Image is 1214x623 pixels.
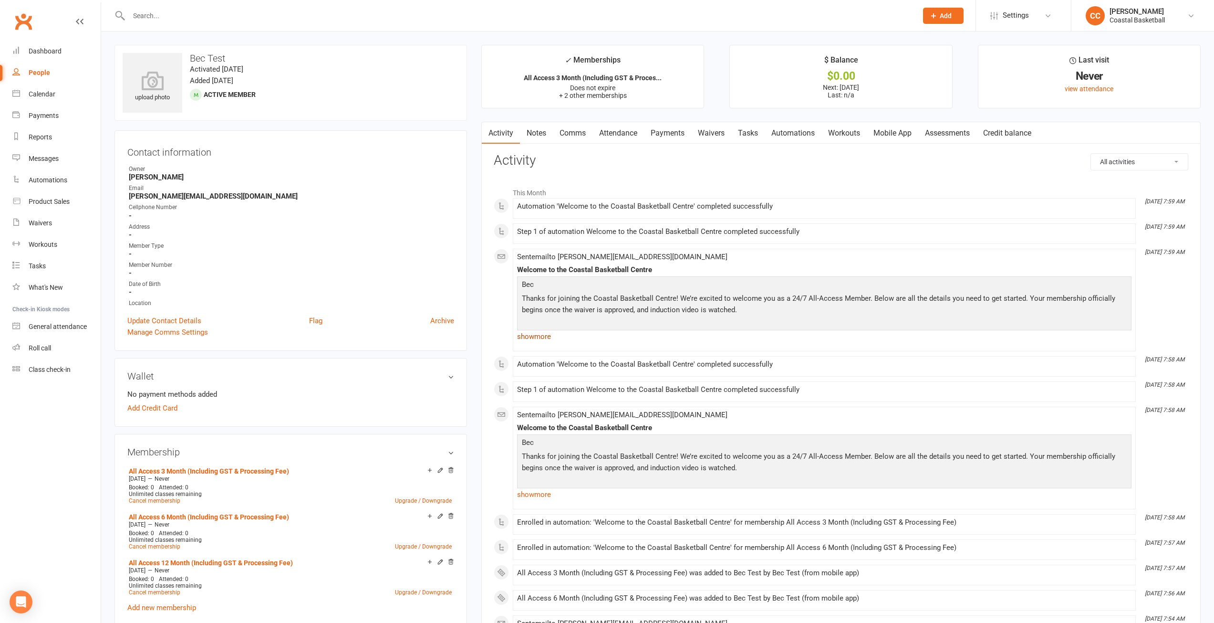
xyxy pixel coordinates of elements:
span: Attended: 0 [159,484,188,491]
div: Reports [29,133,52,141]
a: show more [517,488,1131,501]
a: Credit balance [976,122,1038,144]
strong: - [129,231,454,239]
span: + 2 other memberships [559,92,627,99]
button: Add [923,8,964,24]
a: Upgrade / Downgrade [395,589,452,596]
i: [DATE] 7:57 AM [1145,565,1184,571]
a: Automations [12,169,101,191]
div: $0.00 [738,71,943,81]
li: No payment methods added [127,389,454,400]
div: Automation 'Welcome to the Coastal Basketball Centre' completed successfully [517,360,1131,369]
a: Payments [12,105,101,127]
strong: - [129,250,454,258]
div: Memberships [565,54,621,72]
h3: Contact information [127,143,454,158]
i: [DATE] 7:59 AM [1145,223,1184,230]
div: Welcome to the Coastal Basketball Centre [517,266,1131,274]
p: Bec [519,279,1129,293]
a: Reports [12,127,101,148]
div: Automations [29,176,67,184]
i: [DATE] 7:54 AM [1145,615,1184,622]
span: Sent email to [PERSON_NAME][EMAIL_ADDRESS][DOMAIN_NAME] [517,253,727,261]
i: [DATE] 7:57 AM [1145,539,1184,546]
strong: [PERSON_NAME][EMAIL_ADDRESS][DOMAIN_NAME] [129,192,454,201]
div: — [126,567,454,574]
p: Next: [DATE] Last: n/a [738,84,943,99]
div: Enrolled in automation: 'Welcome to the Coastal Basketball Centre' for membership All Access 6 Mo... [517,544,1131,552]
div: Date of Birth [129,280,454,289]
div: Address [129,222,454,232]
h3: Membership [127,447,454,457]
a: All Access 3 Month (Including GST & Processing Fee) [129,467,289,475]
a: Add Credit Card [127,402,177,414]
a: General attendance kiosk mode [12,316,101,338]
div: [PERSON_NAME] [1110,7,1165,16]
div: Member Type [129,242,454,251]
span: Booked: 0 [129,576,154,582]
a: Upgrade / Downgrade [395,543,452,550]
div: Cellphone Number [129,203,454,212]
p: Bec [519,437,1129,451]
a: Attendance [592,122,644,144]
a: Comms [553,122,592,144]
i: [DATE] 7:58 AM [1145,381,1184,388]
a: Payments [644,122,691,144]
a: Class kiosk mode [12,359,101,380]
span: Attended: 0 [159,576,188,582]
a: Upgrade / Downgrade [395,497,452,504]
div: What's New [29,284,63,291]
span: Sent email to [PERSON_NAME][EMAIL_ADDRESS][DOMAIN_NAME] [517,411,727,419]
a: Tasks [731,122,765,144]
div: Open Intercom Messenger [10,591,32,613]
a: Flag [309,315,322,327]
div: Calendar [29,90,55,98]
span: [DATE] [129,567,145,574]
a: Roll call [12,338,101,359]
i: [DATE] 7:58 AM [1145,356,1184,363]
input: Search... [126,9,911,22]
a: Manage Comms Settings [127,327,208,338]
h3: Bec Test [123,53,459,63]
div: Dashboard [29,47,62,55]
div: Email [129,184,454,193]
div: People [29,69,50,76]
span: Attended: 0 [159,530,188,537]
a: Assessments [918,122,976,144]
div: Welcome to the Coastal Basketball Centre [517,424,1131,432]
div: — [126,521,454,528]
a: Waivers [12,212,101,234]
i: ✓ [565,56,571,65]
a: Update Contact Details [127,315,201,327]
div: CC [1086,6,1105,25]
div: Roll call [29,344,51,352]
a: What's New [12,277,101,298]
a: Mobile App [867,122,918,144]
i: [DATE] 7:58 AM [1145,514,1184,521]
i: [DATE] 7:56 AM [1145,590,1184,597]
span: Never [155,521,169,528]
div: — [126,475,454,483]
a: Messages [12,148,101,169]
div: Enrolled in automation: 'Welcome to the Coastal Basketball Centre' for membership All Access 3 Mo... [517,518,1131,527]
a: Cancel membership [129,543,180,550]
span: Booked: 0 [129,484,154,491]
div: Tasks [29,262,46,270]
div: Step 1 of automation Welcome to the Coastal Basketball Centre completed successfully [517,228,1131,236]
a: Cancel membership [129,497,180,504]
a: Product Sales [12,191,101,212]
li: This Month [494,183,1188,198]
a: Workouts [821,122,867,144]
div: Class check-in [29,366,71,373]
a: Notes [520,122,553,144]
div: General attendance [29,323,87,330]
div: Never [987,71,1192,81]
a: Archive [430,315,454,327]
span: Does not expire [570,84,615,92]
h3: Wallet [127,371,454,381]
div: Member Number [129,261,454,270]
a: Automations [765,122,821,144]
div: Payments [29,112,59,119]
span: Booked: 0 [129,530,154,537]
a: Activity [482,122,520,144]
